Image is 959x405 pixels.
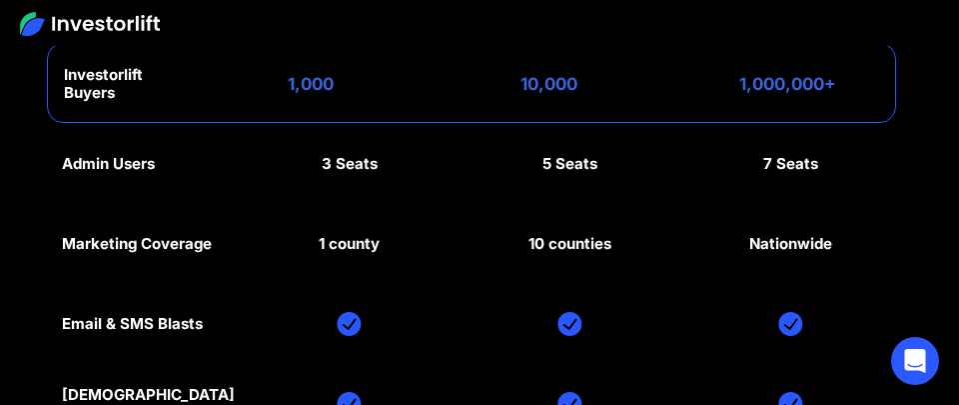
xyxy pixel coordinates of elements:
[62,155,155,173] div: Admin Users
[64,66,179,102] div: Investorlift Buyers
[62,315,203,333] div: Email & SMS Blasts
[528,235,611,253] div: 10 counties
[62,235,212,253] div: Marketing Coverage
[542,155,597,173] div: 5 Seats
[891,337,939,385] div: Open Intercom Messenger
[723,74,836,94] div: 1,000,000+
[272,74,334,94] div: 1,000
[749,235,832,253] div: Nationwide
[319,235,380,253] div: 1 county
[763,155,818,173] div: 7 Seats
[322,155,378,173] div: 3 Seats
[504,74,577,94] div: 10,000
